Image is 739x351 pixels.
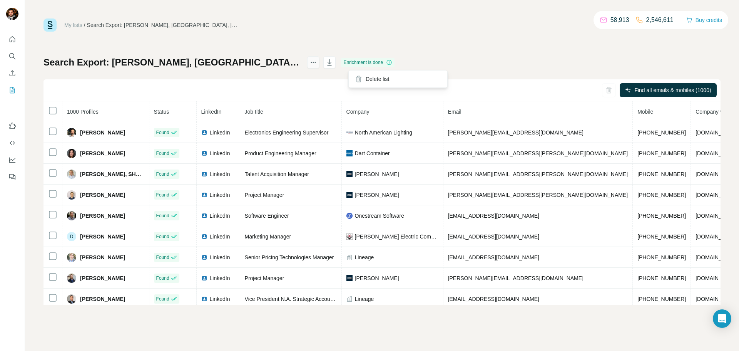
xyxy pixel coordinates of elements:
[637,213,686,219] span: [PHONE_NUMBER]
[355,129,412,136] span: North American Lighting
[201,192,207,198] img: LinkedIn logo
[245,213,289,219] span: Software Engineer
[355,254,374,261] span: Lineage
[80,129,125,136] span: [PERSON_NAME]
[245,192,284,198] span: Project Manager
[210,233,230,240] span: LinkedIn
[80,233,125,240] span: [PERSON_NAME]
[448,254,539,260] span: [EMAIL_ADDRESS][DOMAIN_NAME]
[156,296,169,302] span: Found
[696,233,739,240] span: [DOMAIN_NAME]
[210,254,230,261] span: LinkedIn
[637,171,686,177] span: [PHONE_NUMBER]
[696,150,739,156] span: [DOMAIN_NAME]
[201,254,207,260] img: LinkedIn logo
[201,109,222,115] span: LinkedIn
[355,149,390,157] span: Dart Container
[156,275,169,282] span: Found
[245,150,316,156] span: Product Engineering Manager
[67,253,76,262] img: Avatar
[696,192,739,198] span: [DOMAIN_NAME]
[67,109,99,115] span: 1000 Profiles
[307,56,319,69] button: actions
[637,109,653,115] span: Mobile
[341,58,395,67] div: Enrichment is done
[686,15,722,25] button: Buy credits
[355,274,399,282] span: [PERSON_NAME]
[43,56,300,69] h1: Search Export: [PERSON_NAME], [GEOGRAPHIC_DATA], [GEOGRAPHIC_DATA], [US_STATE], [GEOGRAPHIC_DATA]...
[6,153,18,167] button: Dashboard
[6,8,18,20] img: Avatar
[201,129,207,136] img: LinkedIn logo
[637,254,686,260] span: [PHONE_NUMBER]
[696,254,739,260] span: [DOMAIN_NAME]
[610,15,629,25] p: 58,913
[67,211,76,220] img: Avatar
[201,150,207,156] img: LinkedIn logo
[355,191,399,199] span: [PERSON_NAME]
[713,309,731,328] div: Open Intercom Messenger
[346,150,353,156] img: company-logo
[80,170,144,178] span: [PERSON_NAME], SHRM-CP
[637,275,686,281] span: [PHONE_NUMBER]
[346,192,353,198] img: company-logo
[67,274,76,283] img: Avatar
[620,83,717,97] button: Find all emails & mobiles (1000)
[637,233,686,240] span: [PHONE_NUMBER]
[346,275,353,281] img: company-logo
[201,171,207,177] img: LinkedIn logo
[355,295,374,303] span: Lineage
[355,233,438,240] span: [PERSON_NAME] Electric Company
[448,275,584,281] span: [PERSON_NAME][EMAIL_ADDRESS][DOMAIN_NAME]
[6,83,18,97] button: My lists
[67,294,76,304] img: Avatar
[6,170,18,184] button: Feedback
[201,213,207,219] img: LinkedIn logo
[245,275,284,281] span: Project Manager
[6,66,18,80] button: Enrich CSV
[696,213,739,219] span: [DOMAIN_NAME]
[64,22,82,28] a: My lists
[156,254,169,261] span: Found
[245,233,291,240] span: Marketing Manager
[448,129,584,136] span: [PERSON_NAME][EMAIL_ADDRESS][DOMAIN_NAME]
[245,296,338,302] span: Vice President N.A. Strategic Accounts
[448,296,539,302] span: [EMAIL_ADDRESS][DOMAIN_NAME]
[201,296,207,302] img: LinkedIn logo
[346,109,369,115] span: Company
[355,212,404,220] span: Onestream Software
[154,109,169,115] span: Status
[448,109,461,115] span: Email
[355,170,399,178] span: [PERSON_NAME]
[80,295,125,303] span: [PERSON_NAME]
[448,213,539,219] span: [EMAIL_ADDRESS][DOMAIN_NAME]
[448,150,628,156] span: [PERSON_NAME][EMAIL_ADDRESS][PERSON_NAME][DOMAIN_NAME]
[634,86,711,94] span: Find all emails & mobiles (1000)
[448,233,539,240] span: [EMAIL_ADDRESS][DOMAIN_NAME]
[210,149,230,157] span: LinkedIn
[245,129,329,136] span: Electronics Engineering Supervisor
[156,191,169,198] span: Found
[67,128,76,137] img: Avatar
[210,274,230,282] span: LinkedIn
[87,21,241,29] div: Search Export: [PERSON_NAME], [GEOGRAPHIC_DATA], [GEOGRAPHIC_DATA], [US_STATE], [GEOGRAPHIC_DATA]...
[43,18,57,32] img: Surfe Logo
[696,275,739,281] span: [DOMAIN_NAME]
[245,109,263,115] span: Job title
[80,212,125,220] span: [PERSON_NAME]
[156,233,169,240] span: Found
[696,129,739,136] span: [DOMAIN_NAME]
[6,32,18,46] button: Quick start
[346,213,353,219] img: company-logo
[67,170,76,179] img: Avatar
[156,129,169,136] span: Found
[6,49,18,63] button: Search
[346,171,353,177] img: company-logo
[210,129,230,136] span: LinkedIn
[6,136,18,150] button: Use Surfe API
[210,191,230,199] span: LinkedIn
[210,212,230,220] span: LinkedIn
[80,191,125,199] span: [PERSON_NAME]
[156,212,169,219] span: Found
[80,274,125,282] span: [PERSON_NAME]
